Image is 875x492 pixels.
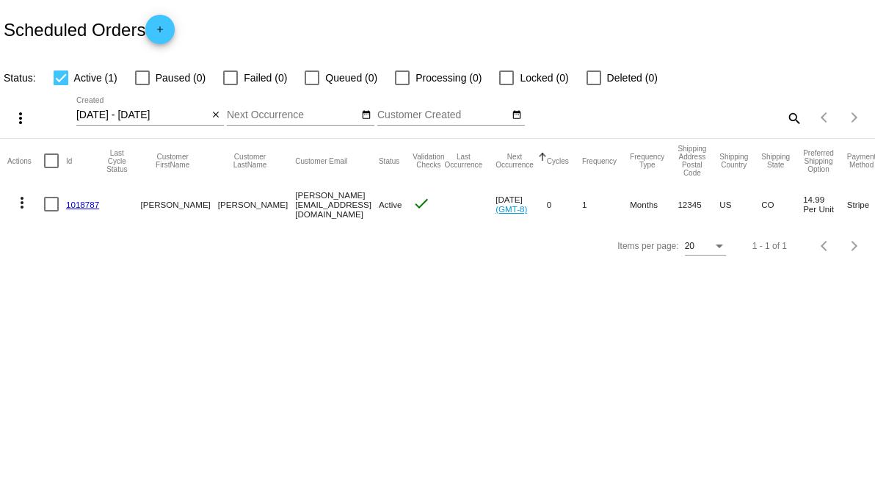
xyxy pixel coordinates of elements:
[685,241,694,251] span: 20
[156,69,206,87] span: Paused (0)
[630,183,678,225] mat-cell: Months
[678,183,719,225] mat-cell: 12345
[295,183,379,225] mat-cell: [PERSON_NAME][EMAIL_ADDRESS][DOMAIN_NAME]
[76,109,208,121] input: Created
[140,153,204,169] button: Change sorting for CustomerFirstName
[520,69,568,87] span: Locked (0)
[785,106,802,129] mat-icon: search
[582,156,617,165] button: Change sorting for Frequency
[678,145,706,177] button: Change sorting for ShippingPostcode
[547,183,582,225] mat-cell: 0
[361,109,371,121] mat-icon: date_range
[4,72,36,84] span: Status:
[7,139,44,183] mat-header-cell: Actions
[244,69,287,87] span: Failed (0)
[325,69,377,87] span: Queued (0)
[106,149,127,173] button: Change sorting for LastProcessingCycleId
[495,204,527,214] a: (GMT-8)
[719,153,748,169] button: Change sorting for ShippingCountry
[74,69,117,87] span: Active (1)
[607,69,658,87] span: Deleted (0)
[413,139,444,183] mat-header-cell: Validation Checks
[379,200,402,209] span: Active
[803,183,847,225] mat-cell: 14.99 Per Unit
[218,183,295,225] mat-cell: [PERSON_NAME]
[512,109,522,121] mat-icon: date_range
[377,109,509,121] input: Customer Created
[761,153,790,169] button: Change sorting for ShippingState
[413,195,430,212] mat-icon: check
[630,153,664,169] button: Change sorting for FrequencyType
[66,156,72,165] button: Change sorting for Id
[140,183,217,225] mat-cell: [PERSON_NAME]
[151,24,169,42] mat-icon: add
[840,103,869,132] button: Next page
[685,242,726,252] mat-select: Items per page:
[752,241,787,251] div: 1 - 1 of 1
[13,194,31,211] mat-icon: more_vert
[810,231,840,261] button: Previous page
[803,149,834,173] button: Change sorting for PreferredShippingOption
[415,69,482,87] span: Processing (0)
[379,156,399,165] button: Change sorting for Status
[295,156,347,165] button: Change sorting for CustomerEmail
[66,200,99,209] a: 1018787
[582,183,630,225] mat-cell: 1
[761,183,803,225] mat-cell: CO
[719,183,761,225] mat-cell: US
[218,153,282,169] button: Change sorting for CustomerLastName
[227,109,359,121] input: Next Occurrence
[211,109,221,121] mat-icon: close
[810,103,840,132] button: Previous page
[840,231,869,261] button: Next page
[617,241,678,251] div: Items per page:
[495,153,534,169] button: Change sorting for NextOccurrenceUtc
[495,183,547,225] mat-cell: [DATE]
[4,15,175,44] h2: Scheduled Orders
[444,153,482,169] button: Change sorting for LastOccurrenceUtc
[547,156,569,165] button: Change sorting for Cycles
[12,109,29,127] mat-icon: more_vert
